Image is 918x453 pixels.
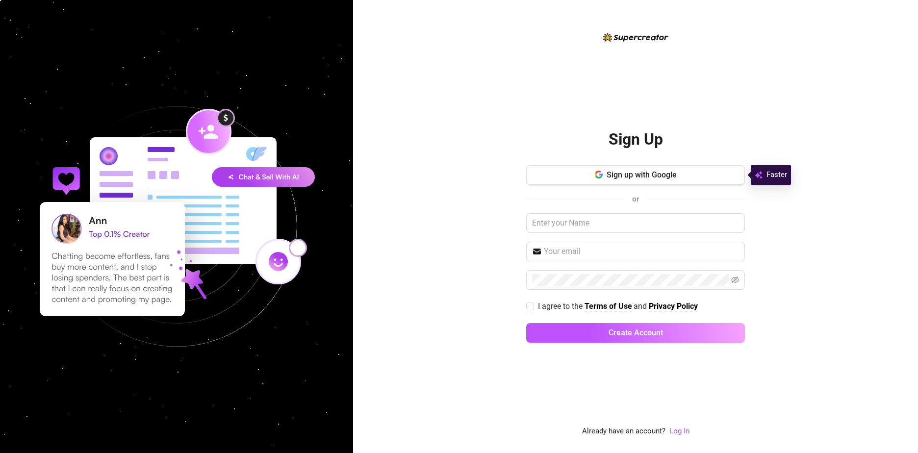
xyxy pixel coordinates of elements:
span: I agree to the [538,302,585,311]
button: Create Account [526,323,745,343]
input: Enter your Name [526,213,745,233]
span: Create Account [609,328,663,337]
img: logo-BBDzfeDw.svg [603,33,668,42]
span: Sign up with Google [607,170,677,179]
strong: Terms of Use [585,302,632,311]
span: and [634,302,649,311]
button: Sign up with Google [526,165,745,185]
strong: Privacy Policy [649,302,698,311]
a: Log In [669,427,689,435]
h2: Sign Up [609,129,663,150]
input: Your email [544,246,739,257]
a: Privacy Policy [649,302,698,312]
span: Already have an account? [582,426,665,437]
img: svg%3e [755,169,763,181]
span: eye-invisible [731,276,739,284]
span: or [632,195,639,203]
img: signup-background-D0MIrEPF.svg [7,57,346,396]
span: Faster [766,169,787,181]
a: Log In [669,426,689,437]
a: Terms of Use [585,302,632,312]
